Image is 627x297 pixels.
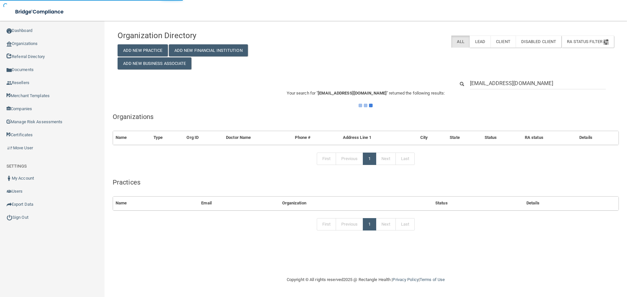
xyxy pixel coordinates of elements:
th: Status [433,197,524,210]
a: Next [376,153,395,165]
img: ic_reseller.de258add.png [7,81,12,86]
th: Org ID [184,131,223,144]
a: Last [395,218,415,230]
a: First [317,218,336,230]
a: Terms of Use [420,277,445,282]
h4: Organization Directory [118,31,277,40]
img: icon-users.e205127d.png [7,189,12,194]
th: Details [524,197,619,210]
label: Disabled Client [516,36,562,48]
label: Client [490,36,516,48]
img: ic_dashboard_dark.d01f4a41.png [7,28,12,34]
img: bridge_compliance_login_screen.278c3ca4.svg [10,5,70,19]
a: Previous [336,153,363,165]
button: Add New Financial Institution [169,44,248,56]
a: First [317,153,336,165]
th: Type [151,131,184,144]
h5: Practices [113,179,619,186]
p: Your search for " " returned the following results: [113,89,619,97]
input: Search [470,77,606,89]
a: 1 [363,153,376,165]
a: Last [395,153,415,165]
img: organization-icon.f8decf85.png [7,41,12,47]
th: RA status [522,131,577,144]
button: Add New Business Associate [118,57,191,69]
span: [EMAIL_ADDRESS][DOMAIN_NAME] [318,91,387,96]
h5: Organizations [113,113,619,120]
th: Status [482,131,522,144]
button: Add New Practice [118,44,168,56]
th: Email [199,197,279,210]
img: ic_user_dark.df1a06c3.png [7,176,12,181]
label: All [451,36,469,48]
th: Name [113,197,199,210]
th: Details [577,131,619,144]
a: 1 [363,218,376,230]
span: RA Status Filter [567,39,609,44]
th: City [418,131,447,144]
a: Previous [336,218,363,230]
label: Lead [470,36,490,48]
th: State [447,131,482,144]
th: Name [113,131,151,144]
img: icon-export.b9366987.png [7,202,12,207]
img: icon-documents.8dae5593.png [7,67,12,73]
th: Phone # [292,131,340,144]
a: Next [376,218,395,230]
img: ic_power_dark.7ecde6b1.png [7,215,12,220]
img: briefcase.64adab9b.png [7,145,13,151]
img: ajax-loader.4d491dd7.gif [359,104,373,107]
a: Privacy Policy [393,277,418,282]
img: icon-filter@2x.21656d0b.png [603,39,609,45]
th: Address Line 1 [340,131,418,144]
th: Organization [280,197,433,210]
div: Copyright © All rights reserved 2025 @ Rectangle Health | | [247,269,485,290]
label: SETTINGS [7,162,27,170]
th: Doctor Name [223,131,292,144]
